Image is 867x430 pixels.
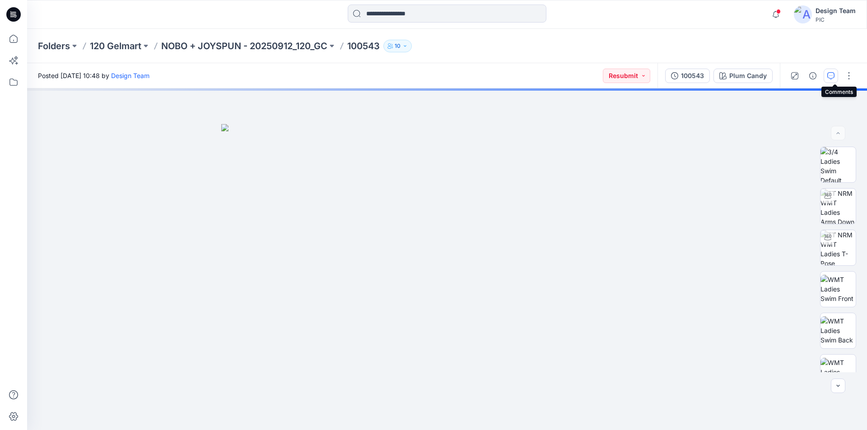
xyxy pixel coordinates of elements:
img: WMT Ladies Swim Back [820,316,856,345]
a: Design Team [111,72,149,79]
a: 120 Gelmart [90,40,141,52]
img: WMT Ladies Swim Front [820,275,856,303]
img: WMT Ladies Swim Left [820,358,856,386]
div: PIC [816,16,856,23]
img: TT NRM WMT Ladies Arms Down [820,189,856,224]
button: Details [806,69,820,83]
span: Posted [DATE] 10:48 by [38,71,149,80]
div: 100543 [681,71,704,81]
div: Design Team [816,5,856,16]
button: 10 [383,40,412,52]
button: Plum Candy [713,69,773,83]
img: 3/4 Ladies Swim Default [820,147,856,182]
img: TT NRM WMT Ladies T-Pose [820,230,856,265]
p: 10 [395,41,401,51]
a: NOBO + JOYSPUN - 20250912_120_GC [161,40,327,52]
div: Plum Candy [729,71,767,81]
p: 100543 [347,40,380,52]
a: Folders [38,40,70,52]
button: 100543 [665,69,710,83]
img: avatar [794,5,812,23]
